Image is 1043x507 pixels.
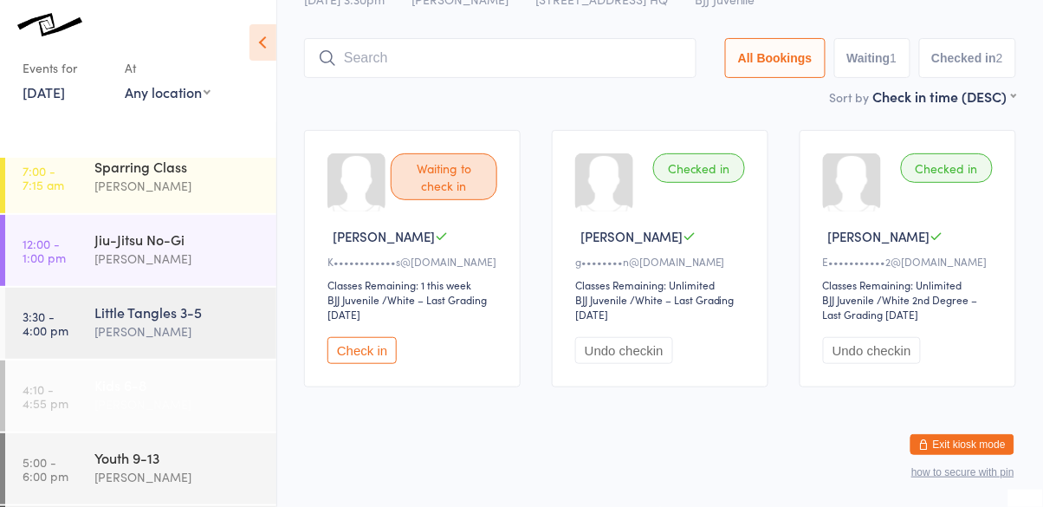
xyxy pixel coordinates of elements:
label: Sort by [830,88,870,106]
div: [PERSON_NAME] [94,176,262,196]
button: Checked in2 [919,38,1017,78]
span: [PERSON_NAME] [333,227,435,245]
div: Events for [23,54,107,82]
div: Classes Remaining: 1 this week [327,277,502,292]
button: Waiting1 [834,38,910,78]
div: g••••••••n@[DOMAIN_NAME] [575,254,750,269]
div: K••••••••••••s@[DOMAIN_NAME] [327,254,502,269]
time: 4:10 - 4:55 pm [23,382,68,410]
button: All Bookings [725,38,826,78]
div: Waiting to check in [391,153,497,200]
div: Check in time (DESC) [873,87,1016,106]
div: Little Tangles 3-5 [94,302,262,322]
div: Classes Remaining: Unlimited [823,277,998,292]
div: BJJ Juvenile [823,292,875,307]
div: [PERSON_NAME] [94,249,262,269]
div: 2 [996,51,1003,65]
input: Search [304,38,696,78]
div: At [125,54,211,82]
a: 12:00 -1:00 pmJiu-Jitsu No-Gi[PERSON_NAME] [5,215,276,286]
button: Check in [327,337,397,364]
time: 3:30 - 4:00 pm [23,309,68,337]
div: [PERSON_NAME] [94,394,262,414]
a: [DATE] [23,82,65,101]
span: [PERSON_NAME] [828,227,930,245]
button: Exit kiosk mode [910,434,1014,455]
div: 1 [891,51,897,65]
time: 12:00 - 1:00 pm [23,237,66,264]
div: E•••••••••••2@[DOMAIN_NAME] [823,254,998,269]
div: BJJ Juvenile [575,292,627,307]
a: 7:00 -7:15 amSparring Class[PERSON_NAME] [5,142,276,213]
span: [PERSON_NAME] [580,227,683,245]
div: Youth 9-13 [94,448,262,467]
div: Kids 6-8 [94,375,262,394]
div: Checked in [653,153,745,183]
img: Knots Jiu-Jitsu [17,13,82,36]
a: 4:10 -4:55 pmKids 6-8[PERSON_NAME] [5,361,276,432]
div: [PERSON_NAME] [94,467,262,487]
button: how to secure with pin [911,466,1014,478]
div: BJJ Juvenile [327,292,379,307]
div: Checked in [901,153,993,183]
a: 3:30 -4:00 pmLittle Tangles 3-5[PERSON_NAME] [5,288,276,359]
time: 5:00 - 6:00 pm [23,455,68,483]
div: Any location [125,82,211,101]
button: Undo checkin [575,337,673,364]
div: [PERSON_NAME] [94,322,262,341]
a: 5:00 -6:00 pmYouth 9-13[PERSON_NAME] [5,433,276,504]
time: 7:00 - 7:15 am [23,164,64,192]
div: Sparring Class [94,157,262,176]
div: Classes Remaining: Unlimited [575,277,750,292]
button: Undo checkin [823,337,921,364]
div: Jiu-Jitsu No-Gi [94,230,262,249]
